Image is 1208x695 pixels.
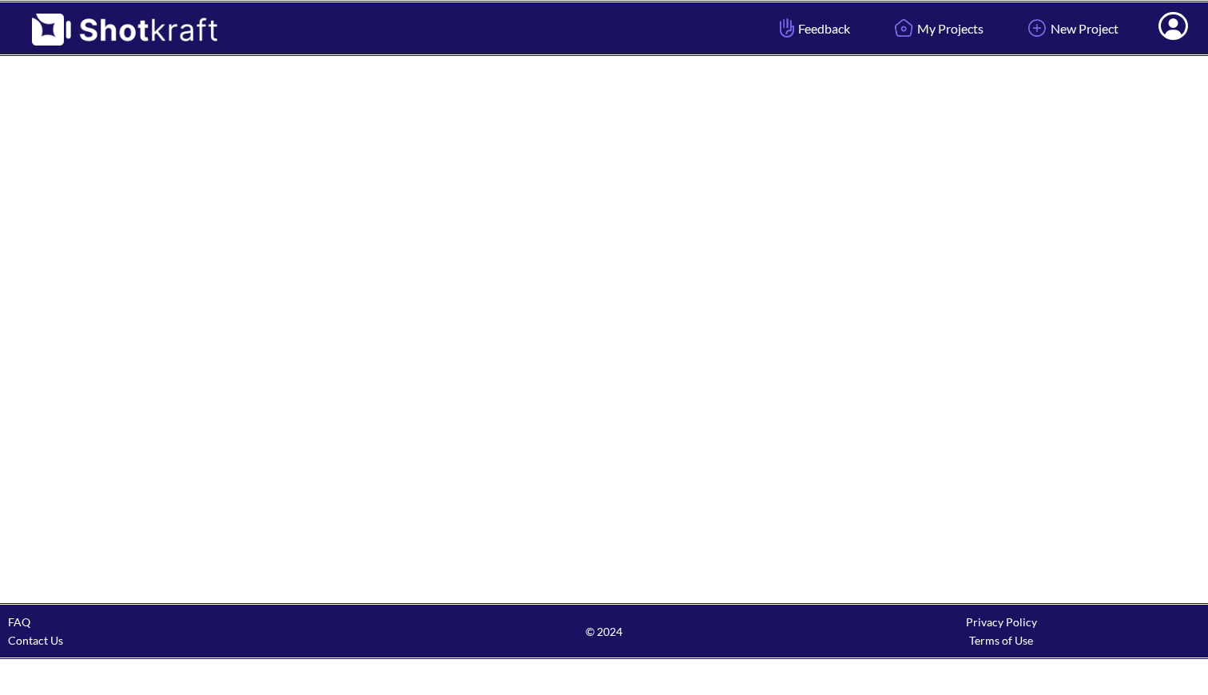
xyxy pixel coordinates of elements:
img: Add Icon [1023,14,1051,42]
img: Home Icon [890,14,917,42]
img: Hand Icon [776,14,798,42]
a: New Project [1011,7,1131,50]
span: Feedback [776,19,850,38]
a: Contact Us [8,633,63,647]
a: My Projects [878,7,995,50]
div: Terms of Use [803,631,1200,649]
div: Privacy Policy [803,613,1200,631]
span: © 2024 [405,622,802,641]
a: FAQ [8,615,30,629]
